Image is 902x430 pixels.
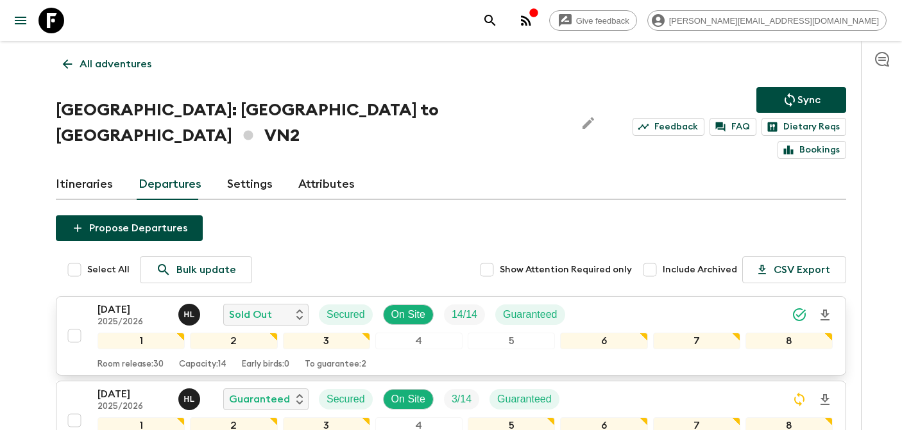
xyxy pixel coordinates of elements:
[778,141,846,159] a: Bookings
[139,169,201,200] a: Departures
[710,118,756,136] a: FAQ
[298,169,355,200] a: Attributes
[383,389,434,409] div: On Site
[745,333,833,349] div: 8
[468,333,555,349] div: 5
[653,333,740,349] div: 7
[503,307,557,322] p: Guaranteed
[383,304,434,325] div: On Site
[190,333,277,349] div: 2
[375,333,463,349] div: 4
[444,304,485,325] div: Trip Fill
[178,388,203,410] button: HL
[319,304,373,325] div: Secured
[8,8,33,33] button: menu
[663,263,737,276] span: Include Archived
[56,296,846,376] button: [DATE]2025/2026Hoang Le NgocSold OutSecuredOn SiteTrip FillGuaranteed12345678Room release:30Capac...
[227,169,273,200] a: Settings
[756,87,846,113] button: Sync adventure departures to the booking engine
[792,392,807,407] svg: Sync Required - Changes detected
[98,317,168,327] p: 2025/2026
[56,97,565,149] h1: [GEOGRAPHIC_DATA]: [GEOGRAPHIC_DATA] to [GEOGRAPHIC_DATA] VN2
[633,118,704,136] a: Feedback
[575,97,601,149] button: Edit Adventure Title
[477,8,503,33] button: search adventures
[560,333,647,349] div: 6
[98,386,168,402] p: [DATE]
[87,263,130,276] span: Select All
[176,262,236,277] p: Bulk update
[817,392,833,408] svg: Download Onboarding
[391,307,425,322] p: On Site
[229,392,290,407] p: Guaranteed
[452,307,477,322] p: 14 / 14
[792,307,807,322] svg: Synced Successfully
[662,16,886,26] span: [PERSON_NAME][EMAIL_ADDRESS][DOMAIN_NAME]
[140,256,252,283] a: Bulk update
[179,360,226,370] p: Capacity: 14
[391,392,425,407] p: On Site
[742,256,846,283] button: CSV Export
[444,389,479,409] div: Trip Fill
[178,304,203,326] button: HL
[305,360,366,370] p: To guarantee: 2
[327,392,365,407] p: Secured
[229,307,272,322] p: Sold Out
[98,302,168,317] p: [DATE]
[178,308,203,318] span: Hoang Le Ngoc
[797,92,821,108] p: Sync
[452,392,472,407] p: 3 / 14
[56,51,158,77] a: All adventures
[183,310,194,320] p: H L
[98,360,164,370] p: Room release: 30
[549,10,637,31] a: Give feedback
[183,394,194,404] p: H L
[327,307,365,322] p: Secured
[569,16,636,26] span: Give feedback
[283,333,370,349] div: 3
[56,215,203,241] button: Propose Departures
[242,360,289,370] p: Early birds: 0
[319,389,373,409] div: Secured
[56,169,113,200] a: Itineraries
[762,118,846,136] a: Dietary Reqs
[178,392,203,402] span: Hoang Le Ngoc
[500,263,632,276] span: Show Attention Required only
[98,333,185,349] div: 1
[98,402,168,412] p: 2025/2026
[647,10,887,31] div: [PERSON_NAME][EMAIL_ADDRESS][DOMAIN_NAME]
[80,56,151,72] p: All adventures
[497,392,552,407] p: Guaranteed
[817,308,833,323] svg: Download Onboarding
